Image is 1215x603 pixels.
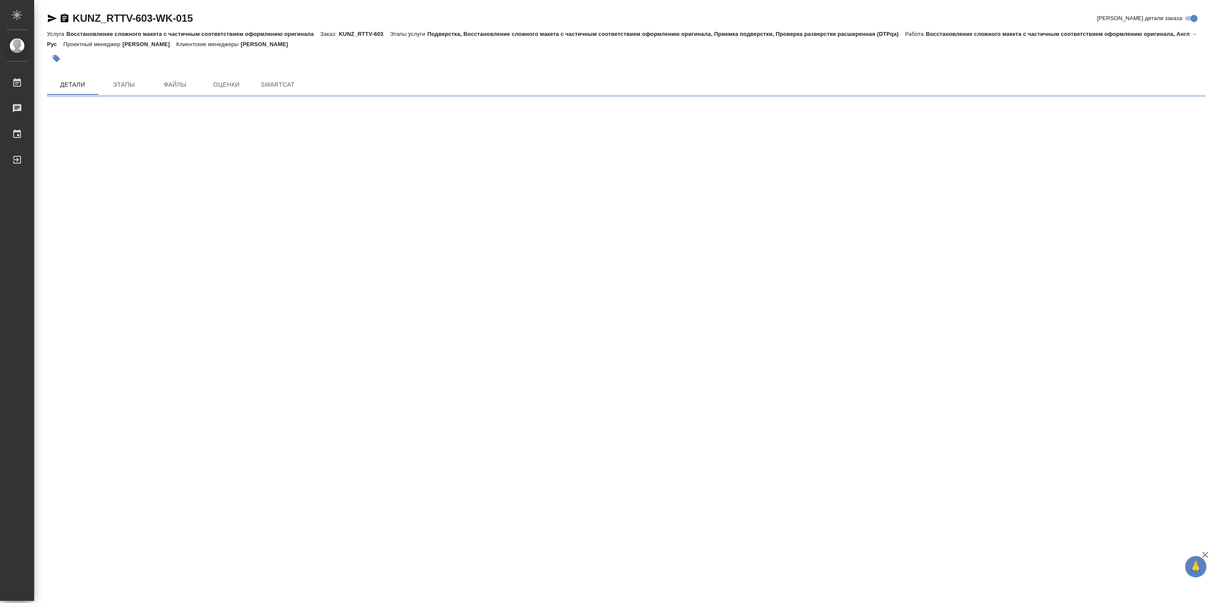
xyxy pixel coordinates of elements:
[52,79,93,90] span: Детали
[73,12,193,24] a: KUNZ_RTTV-603-WK-015
[47,13,57,23] button: Скопировать ссылку для ЯМессенджера
[257,79,298,90] span: SmartCat
[1189,558,1203,576] span: 🙏
[206,79,247,90] span: Оценки
[390,31,427,37] p: Этапы услуги
[1185,556,1206,577] button: 🙏
[155,79,196,90] span: Файлы
[103,79,144,90] span: Этапы
[427,31,905,37] p: Подверстка, Восстановление сложного макета с частичным соответствием оформлению оригинала, Приемк...
[47,49,66,68] button: Добавить тэг
[59,13,70,23] button: Скопировать ссылку
[47,31,66,37] p: Услуга
[1097,14,1182,23] span: [PERSON_NAME] детали заказа
[241,41,294,47] p: [PERSON_NAME]
[63,41,122,47] p: Проектный менеджер
[66,31,320,37] p: Восстановление сложного макета с частичным соответствием оформлению оригинала
[176,41,241,47] p: Клиентские менеджеры
[320,31,339,37] p: Заказ:
[339,31,390,37] p: KUNZ_RTTV-603
[123,41,176,47] p: [PERSON_NAME]
[905,31,926,37] p: Работа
